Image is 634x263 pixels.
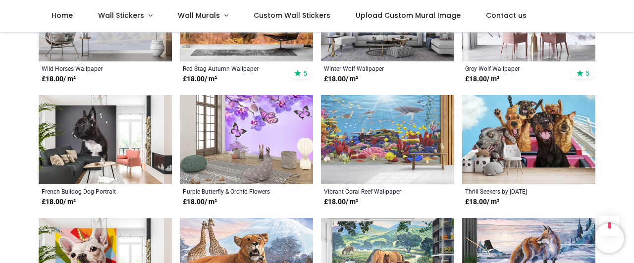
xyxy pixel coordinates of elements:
img: French Bulldog Dog Portrait Wall Mural Wallpaper [39,95,172,184]
a: Grey Wolf Wallpaper [465,64,567,72]
iframe: Brevo live chat [594,223,624,253]
span: Upload Custom Mural Image [356,10,461,20]
a: Thrill Seekers by [DATE][PERSON_NAME] [465,187,567,195]
a: Vibrant Coral Reef Wallpaper [324,187,425,195]
img: Vibrant Coral Reef Wall Mural Wallpaper [321,95,454,184]
a: French Bulldog Dog Portrait Wallpaper [42,187,143,195]
strong: £ 18.00 / m² [465,197,499,207]
span: Home [52,10,73,20]
strong: £ 18.00 / m² [324,74,358,84]
span: Contact us [486,10,527,20]
img: Purple Butterfly & Orchid Flowers Wall Mural Wallpaper [180,95,313,184]
strong: £ 18.00 / m² [183,197,217,207]
a: Red Stag Autumn Wallpaper [183,64,284,72]
span: 5 [585,69,589,78]
a: Winter Wolf Wallpaper [324,64,425,72]
strong: £ 18.00 / m² [183,74,217,84]
span: 5 [303,69,307,78]
strong: £ 18.00 / m² [465,74,499,84]
img: Thrill Seekers Wall Mural by Lucia Heffernan [462,95,595,184]
a: Wild Horses Wallpaper [42,64,143,72]
span: Custom Wall Stickers [254,10,330,20]
strong: £ 18.00 / m² [324,197,358,207]
strong: £ 18.00 / m² [42,74,76,84]
strong: £ 18.00 / m² [42,197,76,207]
span: Wall Stickers [98,10,144,20]
span: Wall Murals [178,10,220,20]
a: Purple Butterfly & Orchid Flowers Wallpaper [183,187,284,195]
